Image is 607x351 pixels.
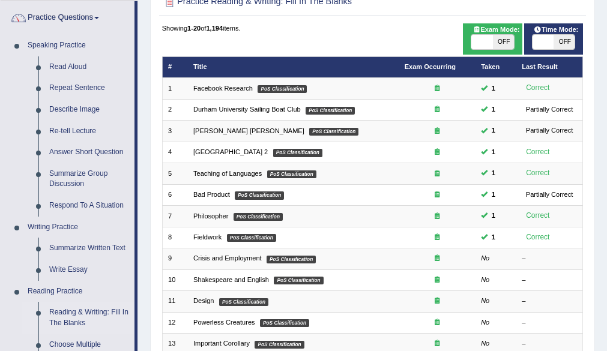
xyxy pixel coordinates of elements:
[554,35,575,49] span: OFF
[488,83,499,94] span: You can still take this question
[234,213,283,221] em: PoS Classification
[522,296,577,306] div: –
[44,77,134,99] a: Repeat Sentence
[44,259,134,281] a: Write Essay
[44,302,134,334] a: Reading & Writing: Fill In The Blanks
[193,254,262,262] a: Crisis and Employment
[162,248,188,269] td: 9
[274,277,323,284] em: PoS Classification
[44,163,134,195] a: Summarize Group Discussion
[193,319,255,326] a: Powerless Creatures
[488,147,499,158] span: You can still take this question
[206,25,223,32] b: 1,194
[405,105,470,115] div: Exam occurring question
[193,233,222,241] a: Fieldwork
[162,56,188,77] th: #
[463,23,522,55] div: Show exams occurring in exams
[476,56,516,77] th: Taken
[481,297,489,304] em: No
[235,191,284,199] em: PoS Classification
[405,296,470,306] div: Exam occurring question
[488,232,499,243] span: You can still take this question
[481,340,489,347] em: No
[22,35,134,56] a: Speaking Practice
[522,339,577,349] div: –
[405,212,470,221] div: Exam occurring question
[522,190,577,200] div: Partially Correct
[22,281,134,302] a: Reading Practice
[162,78,188,99] td: 1
[44,195,134,217] a: Respond To A Situation
[522,82,554,94] div: Correct
[162,121,188,142] td: 3
[193,106,301,113] a: Durham University Sailing Boat Club
[255,341,304,349] em: PoS Classification
[162,99,188,120] td: 2
[405,169,470,179] div: Exam occurring question
[273,149,322,157] em: PoS Classification
[405,233,470,242] div: Exam occurring question
[193,297,214,304] a: Design
[488,168,499,179] span: You can still take this question
[162,142,188,163] td: 4
[405,254,470,263] div: Exam occurring question
[44,142,134,163] a: Answer Short Question
[258,85,307,93] em: PoS Classification
[405,318,470,328] div: Exam occurring question
[227,234,276,242] em: PoS Classification
[522,210,554,222] div: Correct
[193,170,262,177] a: Teaching of Languages
[468,25,524,35] span: Exam Mode:
[1,1,134,31] a: Practice Questions
[162,227,188,248] td: 8
[22,217,134,238] a: Writing Practice
[162,291,188,312] td: 11
[522,167,554,179] div: Correct
[44,99,134,121] a: Describe Image
[405,148,470,157] div: Exam occurring question
[260,319,309,327] em: PoS Classification
[522,146,554,158] div: Correct
[405,339,470,349] div: Exam occurring question
[522,254,577,263] div: –
[193,148,268,155] a: [GEOGRAPHIC_DATA] 2
[188,56,399,77] th: Title
[193,340,250,347] a: Important Corollary
[405,127,470,136] div: Exam occurring question
[44,56,134,78] a: Read Aloud
[481,276,489,283] em: No
[530,25,582,35] span: Time Mode:
[405,84,470,94] div: Exam occurring question
[193,85,253,92] a: Facebook Research
[493,35,514,49] span: OFF
[162,312,188,333] td: 12
[405,275,470,285] div: Exam occurring question
[44,121,134,142] a: Re-tell Lecture
[187,25,201,32] b: 1-20
[162,206,188,227] td: 7
[522,275,577,285] div: –
[488,211,499,221] span: You can still take this question
[522,232,554,244] div: Correct
[488,190,499,200] span: You can still take this question
[405,63,456,70] a: Exam Occurring
[44,238,134,259] a: Summarize Written Text
[516,56,583,77] th: Last Result
[488,125,499,136] span: You can still take this question
[162,163,188,184] td: 5
[193,276,269,283] a: Shakespeare and English
[522,318,577,328] div: –
[162,23,584,33] div: Showing of items.
[193,191,230,198] a: Bad Product
[481,319,489,326] em: No
[162,269,188,290] td: 10
[219,298,268,306] em: PoS Classification
[267,256,316,263] em: PoS Classification
[267,170,316,178] em: PoS Classification
[522,104,577,115] div: Partially Correct
[405,190,470,200] div: Exam occurring question
[193,127,304,134] a: [PERSON_NAME] [PERSON_NAME]
[193,212,228,220] a: Philosopher
[306,107,355,115] em: PoS Classification
[481,254,489,262] em: No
